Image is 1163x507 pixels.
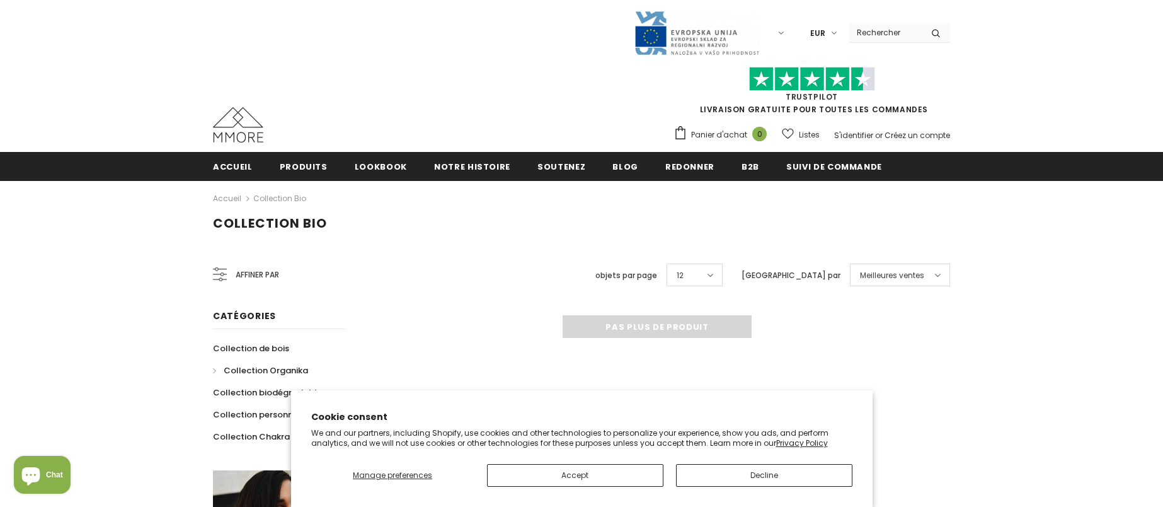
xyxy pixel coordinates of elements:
[253,193,306,204] a: Collection Bio
[786,91,838,102] a: TrustPilot
[213,382,322,404] a: Collection biodégradable
[595,269,657,282] label: objets par page
[280,152,328,180] a: Produits
[677,269,684,282] span: 12
[213,387,322,399] span: Collection biodégradable
[224,364,308,376] span: Collection Organika
[849,23,922,42] input: Search Site
[213,107,263,143] img: Cas MMORE
[776,438,828,448] a: Privacy Policy
[810,27,825,40] span: EUR
[786,152,882,180] a: Suivi de commande
[434,152,510,180] a: Notre histoire
[213,337,289,359] a: Collection de bois
[612,161,638,173] span: Blog
[311,411,852,424] h2: Cookie consent
[673,125,773,144] a: Panier d'achat 0
[213,409,318,421] span: Collection personnalisée
[280,161,328,173] span: Produits
[213,404,318,426] a: Collection personnalisée
[673,73,950,115] span: LIVRAISON GRATUITE POUR TOUTES LES COMMANDES
[213,161,253,173] span: Accueil
[834,130,873,141] a: S'identifier
[742,161,759,173] span: B2B
[634,27,760,38] a: Javni Razpis
[799,129,820,141] span: Listes
[213,342,289,354] span: Collection de bois
[353,470,432,481] span: Manage preferences
[487,464,663,487] button: Accept
[537,152,585,180] a: soutenez
[612,152,638,180] a: Blog
[434,161,510,173] span: Notre histoire
[749,67,875,91] img: Faites confiance aux étoiles pilotes
[213,214,327,232] span: Collection Bio
[691,129,747,141] span: Panier d'achat
[665,161,714,173] span: Redonner
[355,152,407,180] a: Lookbook
[213,359,308,382] a: Collection Organika
[634,10,760,56] img: Javni Razpis
[676,464,852,487] button: Decline
[355,161,407,173] span: Lookbook
[860,269,924,282] span: Meilleures ventes
[742,269,840,282] label: [GEOGRAPHIC_DATA] par
[236,268,279,282] span: Affiner par
[885,130,950,141] a: Créez un compte
[311,464,474,487] button: Manage preferences
[10,456,74,497] inbox-online-store-chat: Shopify online store chat
[665,152,714,180] a: Redonner
[742,152,759,180] a: B2B
[213,152,253,180] a: Accueil
[311,428,852,448] p: We and our partners, including Shopify, use cookies and other technologies to personalize your ex...
[537,161,585,173] span: soutenez
[752,127,767,141] span: 0
[782,124,820,146] a: Listes
[213,431,290,443] span: Collection Chakra
[213,426,290,448] a: Collection Chakra
[213,310,276,322] span: Catégories
[213,191,241,206] a: Accueil
[875,130,883,141] span: or
[786,161,882,173] span: Suivi de commande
